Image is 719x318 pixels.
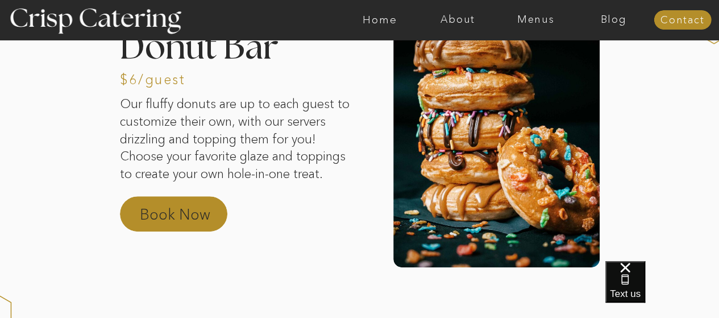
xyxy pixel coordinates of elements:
[575,14,652,26] a: Blog
[497,14,575,26] a: Menus
[605,261,719,318] iframe: podium webchat widget bubble
[120,73,217,88] h3: $6/guest
[654,15,711,26] a: Contact
[140,204,240,232] a: Book Now
[120,96,360,185] p: Our fluffy donuts are up to each guest to customize their own, with our servers drizzling and top...
[341,14,419,26] a: Home
[419,14,497,26] a: About
[120,31,377,61] h2: Donut Bar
